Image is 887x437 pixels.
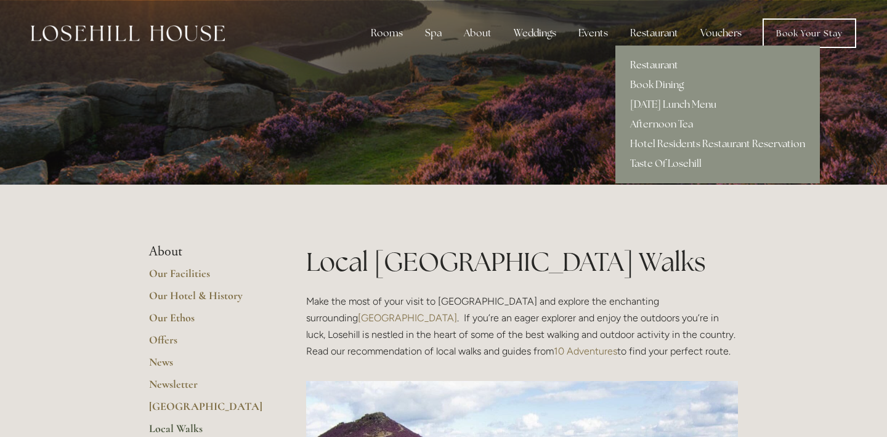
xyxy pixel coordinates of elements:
[149,333,267,355] a: Offers
[149,311,267,333] a: Our Ethos
[149,244,267,260] li: About
[615,95,820,114] a: [DATE] Lunch Menu
[615,154,820,174] a: Taste Of Losehill
[615,134,820,154] a: Hotel Residents Restaurant Reservation
[149,289,267,311] a: Our Hotel & History
[361,21,413,46] div: Rooms
[615,75,820,95] a: Book Dining
[415,21,452,46] div: Spa
[620,21,688,46] div: Restaurant
[149,399,267,422] a: [GEOGRAPHIC_DATA]
[763,18,856,48] a: Book Your Stay
[569,21,618,46] div: Events
[149,355,267,377] a: News
[504,21,566,46] div: Weddings
[31,25,225,41] img: Losehill House
[615,55,820,75] a: Restaurant
[615,114,820,134] a: Afternoon Tea
[306,293,738,360] p: Make the most of your visit to [GEOGRAPHIC_DATA] and explore the enchanting surrounding . If you’...
[454,21,501,46] div: About
[306,244,738,280] h1: Local [GEOGRAPHIC_DATA] Walks
[149,267,267,289] a: Our Facilities
[358,312,457,324] a: [GEOGRAPHIC_DATA]
[554,345,617,357] a: 10 Adventures
[149,377,267,399] a: Newsletter
[691,21,751,46] a: Vouchers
